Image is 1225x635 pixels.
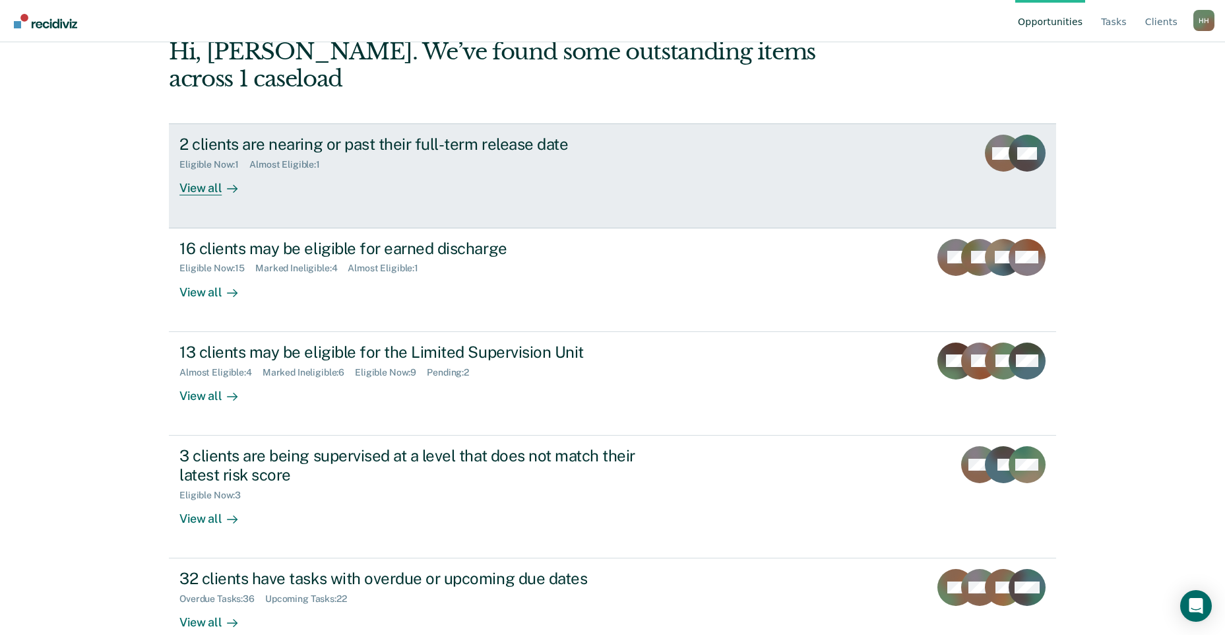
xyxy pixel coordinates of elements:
[265,593,358,605] div: Upcoming Tasks : 22
[179,446,643,485] div: 3 clients are being supervised at a level that does not match their latest risk score
[169,436,1056,558] a: 3 clients are being supervised at a level that does not match their latest risk scoreEligible Now...
[179,263,255,274] div: Eligible Now : 15
[169,228,1056,332] a: 16 clients may be eligible for earned dischargeEligible Now:15Marked Ineligible:4Almost Eligible:...
[427,367,480,378] div: Pending : 2
[169,123,1056,228] a: 2 clients are nearing or past their full-term release dateEligible Now:1Almost Eligible:1View all
[179,593,265,605] div: Overdue Tasks : 36
[255,263,348,274] div: Marked Ineligible : 4
[179,159,249,170] div: Eligible Now : 1
[179,378,253,403] div: View all
[1180,590,1212,622] div: Open Intercom Messenger
[179,239,643,258] div: 16 clients may be eligible for earned discharge
[169,332,1056,436] a: 13 clients may be eligible for the Limited Supervision UnitAlmost Eligible:4Marked Ineligible:6El...
[14,14,77,28] img: Recidiviz
[249,159,330,170] div: Almost Eligible : 1
[1193,10,1214,31] button: Profile dropdown button
[179,170,253,196] div: View all
[1193,10,1214,31] div: H H
[179,490,251,501] div: Eligible Now : 3
[179,135,643,154] div: 2 clients are nearing or past their full-term release date
[355,367,427,378] div: Eligible Now : 9
[263,367,355,378] div: Marked Ineligible : 6
[348,263,429,274] div: Almost Eligible : 1
[179,343,643,362] div: 13 clients may be eligible for the Limited Supervision Unit
[179,605,253,630] div: View all
[179,569,643,588] div: 32 clients have tasks with overdue or upcoming due dates
[179,367,263,378] div: Almost Eligible : 4
[169,38,879,92] div: Hi, [PERSON_NAME]. We’ve found some outstanding items across 1 caseload
[179,500,253,526] div: View all
[179,274,253,300] div: View all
